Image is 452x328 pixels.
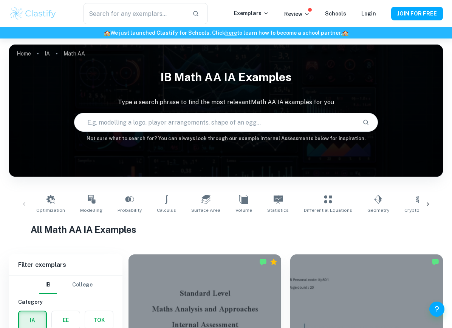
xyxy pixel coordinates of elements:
span: Geometry [367,207,389,214]
h1: All Math AA IA Examples [31,223,421,236]
input: Search for any exemplars... [84,3,186,24]
h6: We just launched Clastify for Schools. Click to learn how to become a school partner. [2,29,450,37]
span: Volume [235,207,252,214]
button: College [72,276,93,294]
h1: IB Math AA IA examples [9,66,443,89]
img: Marked [432,258,439,266]
img: Marked [259,258,267,266]
a: Login [361,11,376,17]
button: Help and Feedback [429,302,444,317]
span: Optimization [36,207,65,214]
h6: Not sure what to search for? You can always look through our example Internal Assessments below f... [9,135,443,142]
span: Surface Area [191,207,220,214]
button: IB [39,276,57,294]
div: Filter type choice [39,276,93,294]
span: Statistics [267,207,289,214]
h6: Category [18,298,113,306]
p: Exemplars [234,9,269,17]
span: Modelling [80,207,102,214]
p: Math AA [63,49,85,58]
a: here [225,30,237,36]
p: Review [284,10,310,18]
span: Calculus [157,207,176,214]
a: Schools [325,11,346,17]
h6: Filter exemplars [9,254,122,276]
span: 🏫 [104,30,110,36]
span: Probability [118,207,142,214]
div: Premium [270,258,277,266]
img: Clastify logo [9,6,57,21]
button: Search [359,116,372,129]
span: Cryptography [404,207,435,214]
span: 🏫 [342,30,348,36]
span: Differential Equations [304,207,352,214]
p: Type a search phrase to find the most relevant Math AA IA examples for you [9,98,443,107]
a: IA [45,48,50,59]
button: JOIN FOR FREE [391,7,443,20]
a: Home [17,48,31,59]
input: E.g. modelling a logo, player arrangements, shape of an egg... [74,112,356,133]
